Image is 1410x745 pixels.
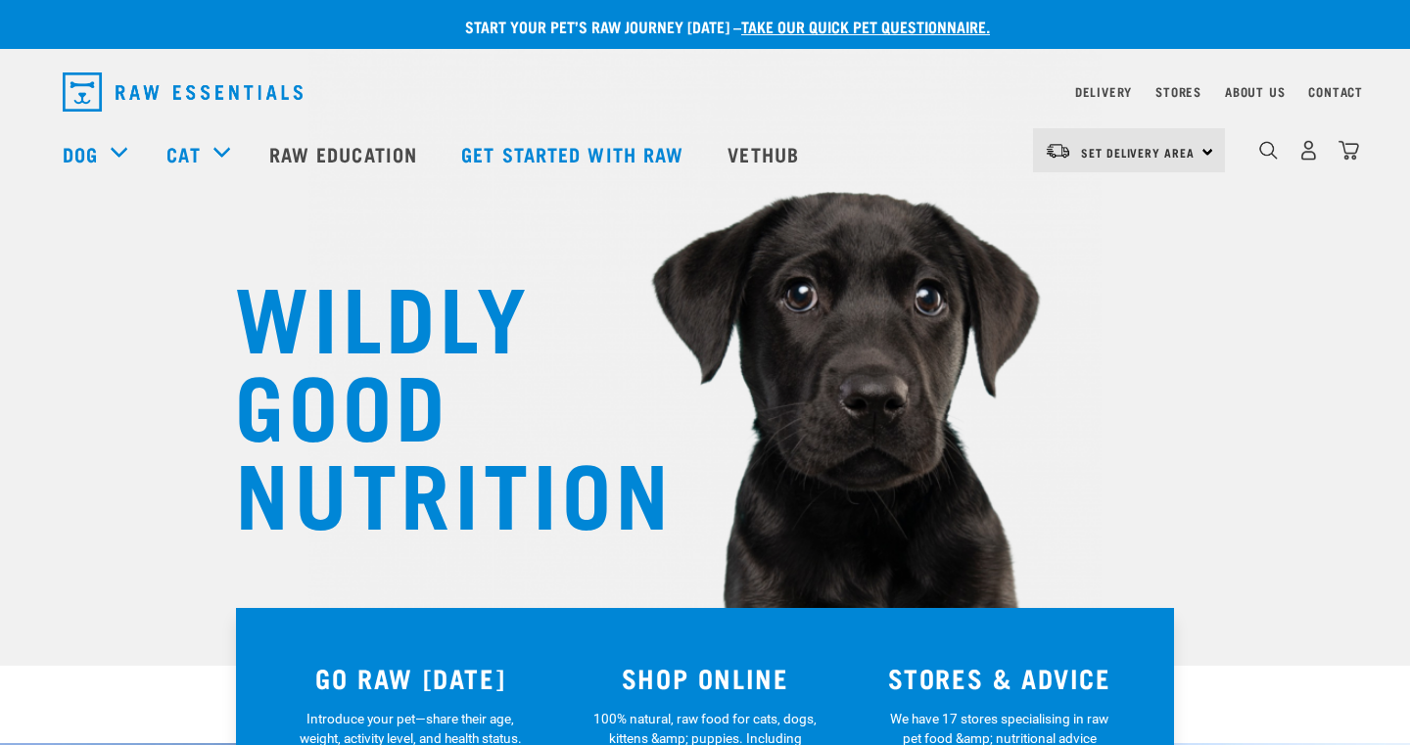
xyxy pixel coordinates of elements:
[166,139,200,168] a: Cat
[1308,88,1363,95] a: Contact
[1075,88,1132,95] a: Delivery
[1298,140,1319,161] img: user.png
[570,663,841,693] h3: SHOP ONLINE
[47,65,1363,119] nav: dropdown navigation
[741,22,990,30] a: take our quick pet questionnaire.
[1339,140,1359,161] img: home-icon@2x.png
[1045,142,1071,160] img: van-moving.png
[63,72,303,112] img: Raw Essentials Logo
[235,269,627,534] h1: WILDLY GOOD NUTRITION
[442,115,708,193] a: Get started with Raw
[250,115,442,193] a: Raw Education
[1259,141,1278,160] img: home-icon-1@2x.png
[1155,88,1201,95] a: Stores
[1225,88,1285,95] a: About Us
[1081,149,1195,156] span: Set Delivery Area
[708,115,823,193] a: Vethub
[275,663,546,693] h3: GO RAW [DATE]
[63,139,98,168] a: Dog
[864,663,1135,693] h3: STORES & ADVICE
